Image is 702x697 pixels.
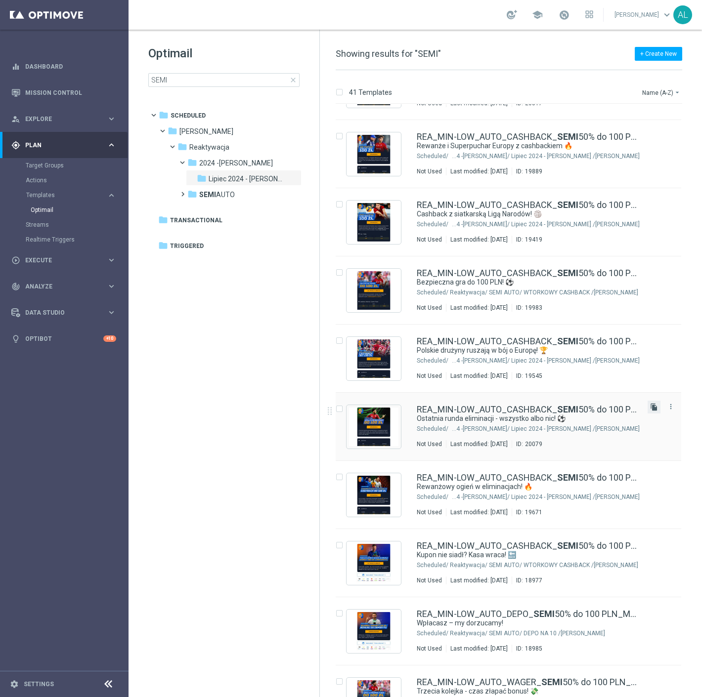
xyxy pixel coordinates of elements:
[107,255,116,265] i: keyboard_arrow_right
[557,540,578,551] b: SEMI
[107,308,116,317] i: keyboard_arrow_right
[25,284,107,289] span: Analyze
[326,529,700,597] div: Press SPACE to select this row.
[512,645,542,653] div: ID:
[673,5,692,24] div: AL
[11,335,117,343] button: lightbulb Optibot +10
[614,7,673,22] a: [PERSON_NAME]keyboard_arrow_down
[525,372,542,380] div: 19545
[107,282,116,291] i: keyboard_arrow_right
[417,610,640,618] a: REA_MIN-LOW_AUTO_DEPO_SEMI50% do 100 PLN_MONTHLY
[326,461,700,529] div: Press SPACE to select this row.
[417,337,640,346] a: REA_MIN-LOW_AUTO_CASHBACK_SEMI50% do 100 PLN_220725
[26,217,128,232] div: Streams
[170,242,204,250] span: Triggered
[171,111,206,120] span: Scheduled
[673,88,681,96] i: arrow_drop_down
[326,188,700,256] div: Press SPACE to select this row.
[417,425,448,433] div: Scheduled/
[11,282,107,291] div: Analyze
[450,493,640,501] div: Scheduled/Antoni L./Reaktywacja/2024 -Antoni/Lipiec 2024 - Antoni
[417,618,640,628] div: Wpłacasz – my dorzucamy!
[417,141,640,151] div: Rewanże i Superpuchar Europy z cashbackiem 🔥
[557,200,578,210] b: SEMI
[11,115,20,123] i: person_search
[25,53,116,80] a: Dashboard
[417,141,617,151] a: Rewanże i Superpuchar Europy z cashbackiem 🔥
[525,236,542,244] div: 19419
[336,48,441,59] span: Showing results for "SEMI"
[187,189,197,199] i: folder
[349,203,398,242] img: 19419.jpeg
[417,541,640,550] a: REA_MIN-LOW_AUTO_CASHBACK_SEMI50% do 100 PLN_WEEKLY
[417,357,448,365] div: Scheduled/
[349,135,398,173] img: 19889.jpeg
[326,120,700,188] div: Press SPACE to select this row.
[199,190,235,199] span: SEMI AUTO
[417,346,617,355] a: Polskie drużyny ruszają w bój o Europę! 🏆
[11,89,117,97] div: Mission Control
[446,304,512,312] div: Last modified: [DATE]
[11,309,117,317] button: Data Studio keyboard_arrow_right
[179,127,233,136] span: Antoni L.
[661,9,672,20] span: keyboard_arrow_down
[107,191,116,200] i: keyboard_arrow_right
[446,167,512,175] div: Last modified: [DATE]
[349,476,398,514] img: 19671.jpeg
[159,110,169,120] i: folder
[417,414,640,423] div: Ostatnia runda eliminacji - wszystko albo nic! ⚽
[326,393,700,461] div: Press SPACE to select this row.
[525,440,542,448] div: 20079
[450,425,640,433] div: Scheduled/Antoni L./Reaktywacja/2024 -Antoni/Lipiec 2024 - Antoni
[446,508,512,516] div: Last modified: [DATE]
[326,597,700,665] div: Press SPACE to select this row.
[187,158,197,167] i: folder
[209,174,286,183] span: Lipiec 2024 - Antoni
[417,493,448,501] div: Scheduled/
[417,629,448,637] div: Scheduled/
[11,256,117,264] button: play_circle_outline Execute keyboard_arrow_right
[31,206,103,214] a: Optimail
[557,472,578,483] b: SEMI
[349,339,398,378] img: 19545.jpeg
[11,308,107,317] div: Data Studio
[26,221,103,229] a: Streams
[446,236,512,244] div: Last modified: [DATE]
[148,73,300,87] input: Search Template
[11,141,117,149] button: gps_fixed Plan keyboard_arrow_right
[289,76,297,84] span: close
[446,576,512,584] div: Last modified: [DATE]
[666,401,676,412] button: more_vert
[417,304,442,312] div: Not Used
[417,372,442,380] div: Not Used
[26,192,97,198] span: Templates
[26,173,128,188] div: Actions
[417,550,617,560] a: Kupon nie siadł? Kasa wraca! 🔙
[11,115,107,123] div: Explore
[541,677,563,687] b: SEMI
[417,405,640,414] a: REA_MIN-LOW_AUTO_CASHBACK_SEMI50% do 100 PLN_260825
[417,288,448,296] div: Scheduled/
[417,678,640,687] a: REA_MIN-LOW_AUTO_WAGER_SEMI50% do 100 PLN_010825
[11,141,107,150] div: Plan
[450,357,640,365] div: Scheduled/Antoni L./Reaktywacja/2024 -Antoni/Lipiec 2024 - Antoni
[11,282,20,291] i: track_changes
[189,143,229,152] span: Reaktywacja
[512,508,542,516] div: ID:
[177,142,187,152] i: folder
[11,63,117,71] div: equalizer Dashboard
[25,257,107,263] span: Execute
[11,326,116,352] div: Optibot
[26,236,103,244] a: Realtime Triggers
[450,561,640,569] div: Scheduled/Antoni L./Reaktywacja/SEMI AUTO/WTORKOWY CASHBACK
[525,167,542,175] div: 19889
[417,132,640,141] a: REA_MIN-LOW_AUTO_CASHBACK_SEMI50% do 100 PLN_120825
[512,236,542,244] div: ID:
[26,188,128,217] div: Templates
[349,612,398,651] img: 18985.jpeg
[417,278,640,287] div: Bezpieczna gra do 100 PLN! ⚽
[512,304,542,312] div: ID:
[25,142,107,148] span: Plan
[25,310,107,316] span: Data Studio
[26,191,117,199] button: Templates keyboard_arrow_right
